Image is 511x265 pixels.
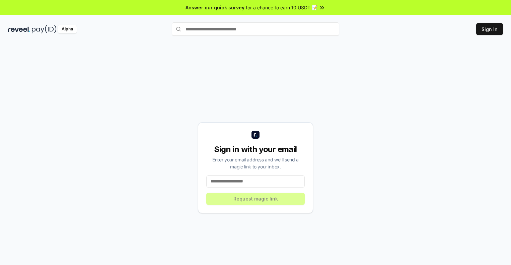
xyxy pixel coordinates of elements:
[206,156,305,170] div: Enter your email address and we’ll send a magic link to your inbox.
[206,144,305,155] div: Sign in with your email
[58,25,77,33] div: Alpha
[246,4,317,11] span: for a chance to earn 10 USDT 📝
[186,4,244,11] span: Answer our quick survey
[476,23,503,35] button: Sign In
[32,25,57,33] img: pay_id
[8,25,30,33] img: reveel_dark
[251,131,260,139] img: logo_small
